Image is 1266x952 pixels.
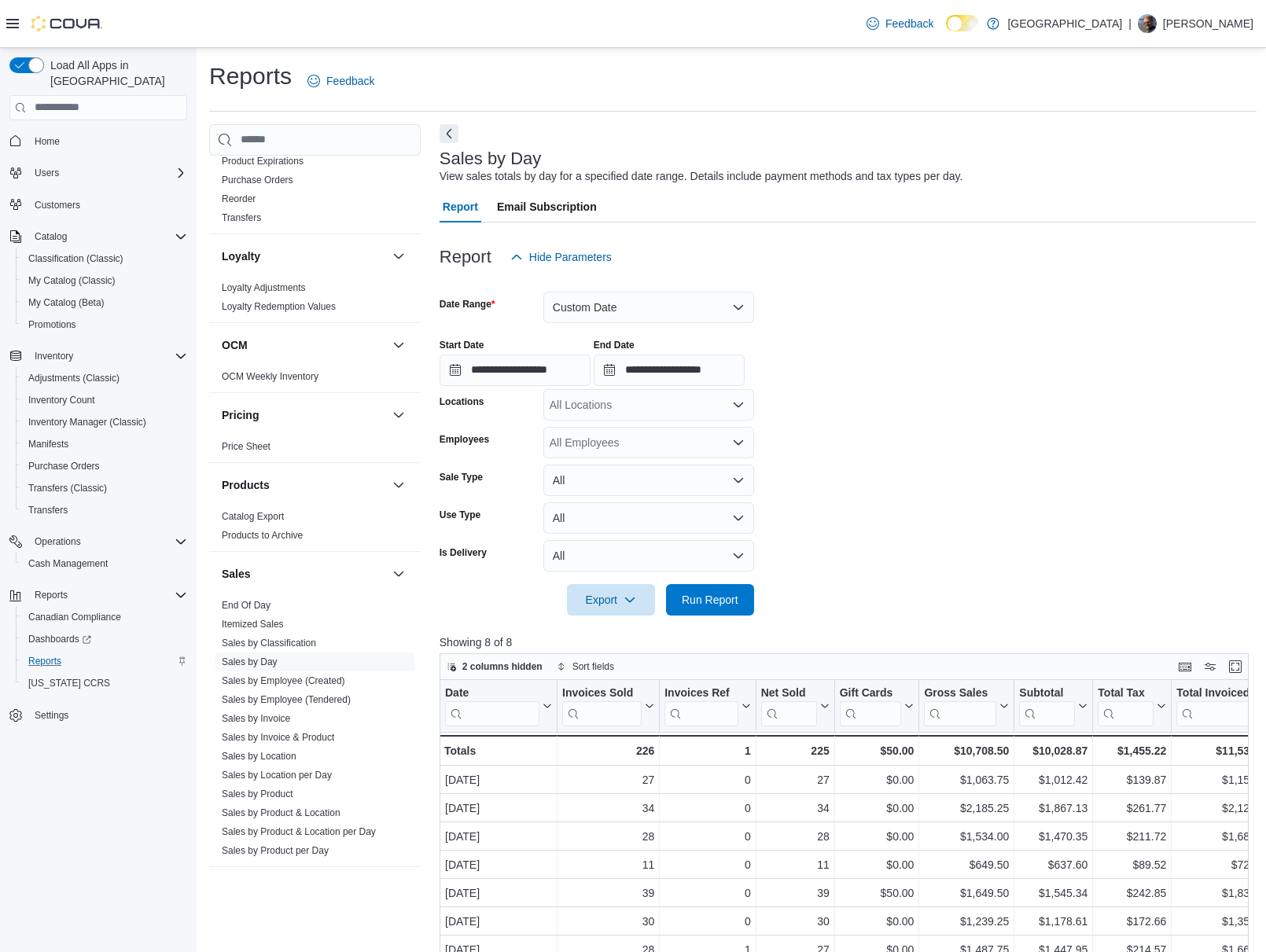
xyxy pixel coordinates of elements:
button: Gift Cards [839,686,914,726]
button: Settings [3,704,193,726]
button: Users [28,164,65,182]
a: Loyalty Redemption Values [222,301,336,312]
input: Press the down key to open a popover containing a calendar. [594,355,745,386]
span: Transfers [222,211,261,224]
span: Feedback [326,73,374,89]
label: Is Delivery [440,546,487,559]
span: Washington CCRS [22,674,187,693]
span: Reports [28,655,61,667]
div: 0 [664,827,750,846]
div: Loyalty [209,278,421,322]
div: $637.60 [1019,855,1088,874]
span: Hide Parameters [529,249,612,265]
div: Date [445,686,539,700]
span: Sales by Location per Day [222,769,332,781]
div: $211.72 [1098,827,1166,846]
button: Users [3,162,193,184]
div: Gift Card Sales [839,686,901,726]
div: Total Invoiced [1176,686,1258,726]
span: Run Report [682,592,738,608]
span: Promotions [22,315,187,334]
div: 39 [761,884,830,902]
span: Reorder [222,193,256,205]
p: [GEOGRAPHIC_DATA] [1007,14,1122,33]
span: Sales by Product per Day [222,844,329,857]
div: $50.00 [839,741,914,760]
a: Manifests [22,435,75,454]
button: Subtotal [1019,686,1088,726]
a: Purchase Orders [22,457,106,476]
button: Inventory [3,345,193,367]
span: Classification (Classic) [28,252,123,265]
label: Use Type [440,509,480,521]
a: Itemized Sales [222,619,284,630]
span: [US_STATE] CCRS [28,677,110,689]
div: Gross Sales [924,686,996,726]
span: Users [28,164,187,182]
div: 0 [664,912,750,931]
label: Date Range [440,298,495,311]
label: End Date [594,339,635,351]
span: Catalog [28,227,187,246]
div: Total Invoiced [1176,686,1258,700]
nav: Complex example [9,123,187,768]
button: Inventory Manager (Classic) [16,411,193,433]
span: My Catalog (Classic) [28,274,116,287]
button: Invoices Ref [664,686,750,726]
button: Display options [1201,657,1220,676]
div: 28 [761,827,830,846]
span: Loyalty Redemption Values [222,300,336,313]
span: Customers [35,199,80,211]
p: Showing 8 of 8 [440,634,1257,650]
div: 225 [760,741,829,760]
div: 34 [562,799,654,818]
span: Dashboards [22,630,187,649]
p: | [1128,14,1132,33]
span: Operations [28,532,187,551]
button: 2 columns hidden [440,657,549,676]
span: Sales by Product & Location per Day [222,825,376,838]
div: $0.00 [840,912,915,931]
div: [DATE] [445,770,552,789]
a: Feedback [860,8,940,39]
span: Dashboards [28,633,91,645]
span: 2 columns hidden [462,660,543,673]
button: Date [445,686,552,726]
a: Dashboards [22,630,98,649]
div: Totals [444,741,552,760]
button: Open list of options [732,436,745,449]
div: Invoices Sold [562,686,642,700]
span: Reports [22,652,187,671]
div: $1,649.50 [924,884,1009,902]
div: $242.85 [1098,884,1166,902]
button: Transfers (Classic) [16,477,193,499]
button: Reports [16,650,193,672]
span: Inventory Manager (Classic) [28,416,146,428]
div: [DATE] [445,912,552,931]
div: 0 [664,770,750,789]
button: Cash Management [16,553,193,575]
div: $1,867.13 [1019,799,1088,818]
button: Canadian Compliance [16,606,193,628]
span: My Catalog (Beta) [28,296,105,309]
div: $261.77 [1098,799,1166,818]
span: Promotions [28,318,76,331]
span: Classification (Classic) [22,249,187,268]
div: $0.00 [840,855,915,874]
span: Inventory [28,347,187,366]
a: Customers [28,196,86,215]
a: Sales by Employee (Tendered) [222,694,351,705]
a: Catalog Export [222,511,284,522]
a: Feedback [301,65,381,97]
label: Start Date [440,339,484,351]
a: Sales by Invoice [222,713,290,724]
div: 27 [562,770,654,789]
a: [US_STATE] CCRS [22,674,116,693]
span: Canadian Compliance [28,611,121,623]
div: 34 [761,799,830,818]
div: 30 [562,912,654,931]
button: Loyalty [389,247,408,266]
div: Chris Clay [1138,14,1157,33]
div: $1,545.34 [1019,884,1088,902]
a: Reports [22,652,68,671]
